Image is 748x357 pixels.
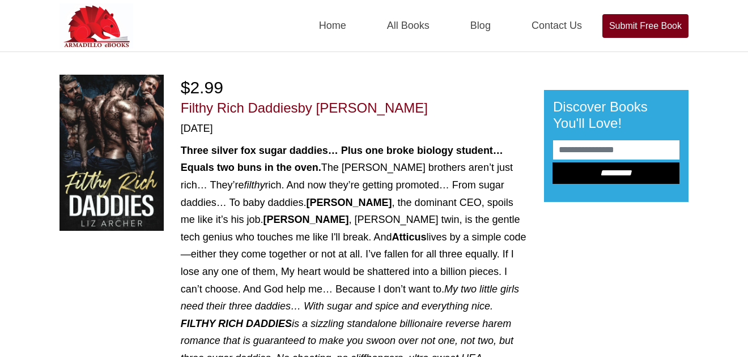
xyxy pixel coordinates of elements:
[181,121,527,136] div: [DATE]
[181,318,292,329] b: FILTHY RICH DADDIES
[181,145,503,174] b: Three silver fox sugar daddies… Plus one broke biology student… Equals two buns in the oven.
[59,75,164,231] img: Filthy Rich Daddies
[59,3,133,49] img: Armadilloebooks
[181,100,298,115] a: Filthy Rich Daddies
[307,197,392,208] b: [PERSON_NAME]
[392,231,426,243] b: Atticus
[553,99,679,132] h3: Discover Books You'll Love!
[602,14,688,38] a: Submit Free Book
[244,179,265,191] i: filthy
[181,78,223,97] span: $2.99
[263,214,348,225] b: [PERSON_NAME]
[298,100,428,115] span: by [PERSON_NAME]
